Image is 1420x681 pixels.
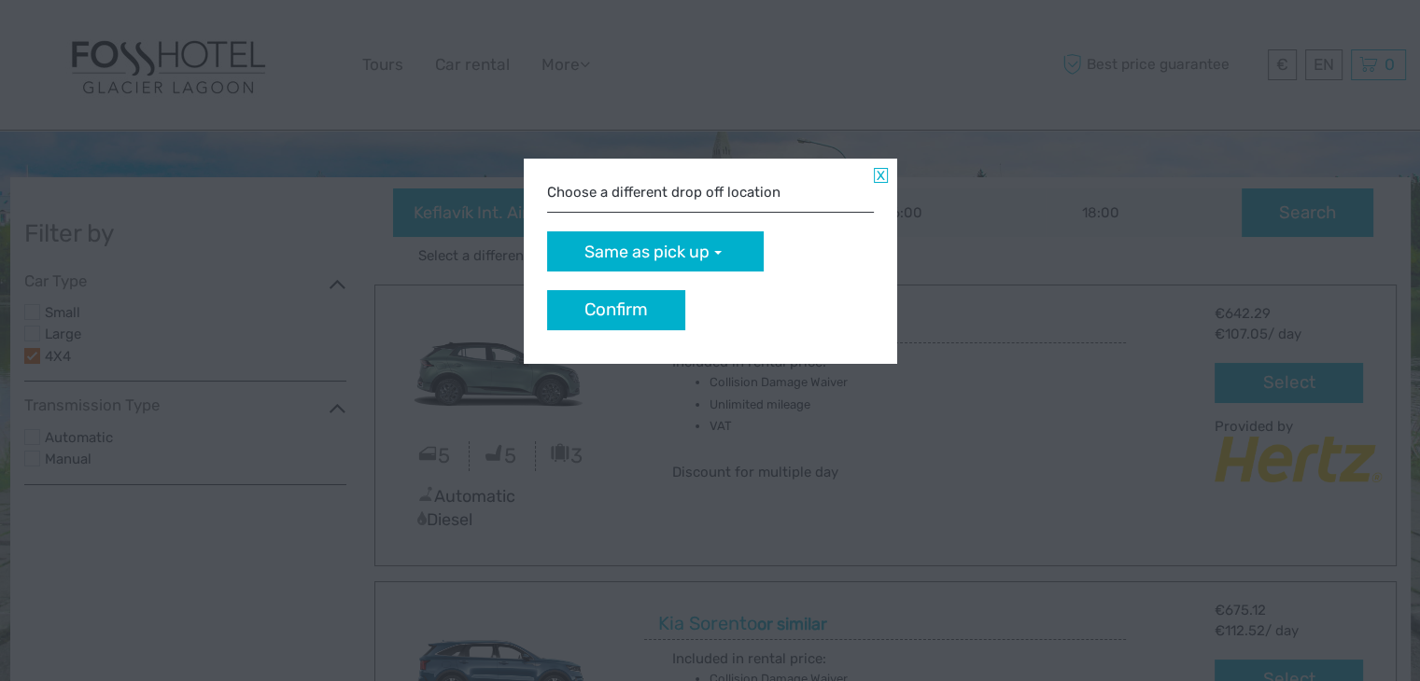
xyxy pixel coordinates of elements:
[584,241,710,265] span: Same as pick up
[547,174,874,213] div: Choose a different drop off location
[215,29,237,51] button: Open LiveChat chat widget
[26,33,211,48] p: We're away right now. Please check back later!
[547,290,685,330] button: Confirm
[547,231,764,271] button: Same as pick up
